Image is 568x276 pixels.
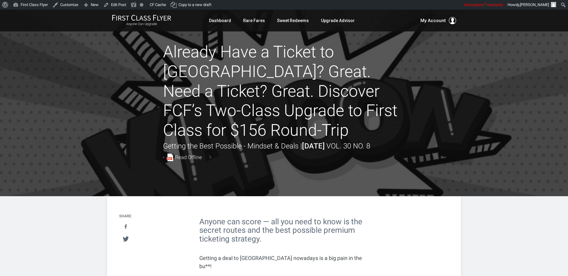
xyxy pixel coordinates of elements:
[119,214,132,218] h4: Share:
[321,15,355,26] a: Upgrade Advisor
[302,142,325,150] strong: [DATE]
[243,15,265,26] a: Rare Fares
[199,254,369,270] p: Getting a deal to [GEOGRAPHIC_DATA] nowadays is a big pain in the bu**!
[520,2,549,7] span: [PERSON_NAME]
[420,17,446,24] span: My Account
[119,233,132,245] a: Tweet
[163,42,405,140] h1: Already Have a Ticket to [GEOGRAPHIC_DATA]? Great. Need a Ticket? Great. Discover FCF’s Two-Class...
[277,15,309,26] a: Sweet Redeems
[112,22,171,26] small: Anyone Can Upgrade
[420,17,456,24] button: My Account
[119,221,132,232] a: Share
[163,140,405,164] div: Getting the Best Possible - Mindset & Deals |
[199,217,369,243] h2: Anyone can score — all you need to know is the secret routes and the best possible premium ticket...
[209,15,231,26] a: Dashboard
[166,154,174,161] img: pdf-file.svg
[166,154,202,161] a: Read Offline
[326,142,370,150] span: Vol. 30 No. 8
[175,155,202,160] span: Read Offline
[464,2,503,7] span: Unsuspend Transients
[112,15,171,21] img: First Class Flyer
[112,15,171,27] a: First Class FlyerAnyone Can Upgrade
